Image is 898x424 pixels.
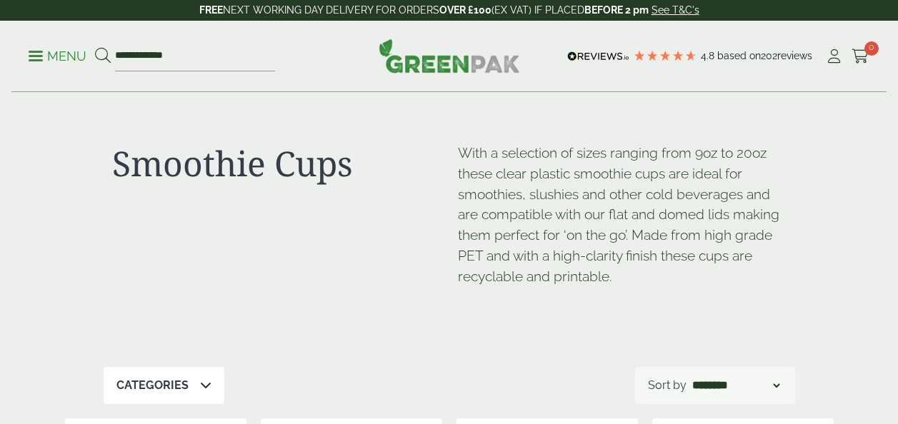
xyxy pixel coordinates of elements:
[777,50,812,61] span: reviews
[199,4,223,16] strong: FREE
[689,377,782,394] select: Shop order
[701,50,717,61] span: 4.8
[439,4,492,16] strong: OVER £100
[864,41,879,56] span: 0
[761,50,777,61] span: 202
[584,4,649,16] strong: BEFORE 2 pm
[379,39,520,73] img: GreenPak Supplies
[652,4,699,16] a: See T&C's
[567,51,629,61] img: REVIEWS.io
[717,50,761,61] span: Based on
[852,46,869,67] a: 0
[116,377,189,394] p: Categories
[112,143,441,184] h1: Smoothie Cups
[825,49,843,64] i: My Account
[852,49,869,64] i: Cart
[29,48,86,62] a: Menu
[29,48,86,65] p: Menu
[648,377,687,394] p: Sort by
[633,49,697,62] div: 4.79 Stars
[458,143,787,287] p: With a selection of sizes ranging from 9oz to 20oz these clear plastic smoothie cups are ideal fo...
